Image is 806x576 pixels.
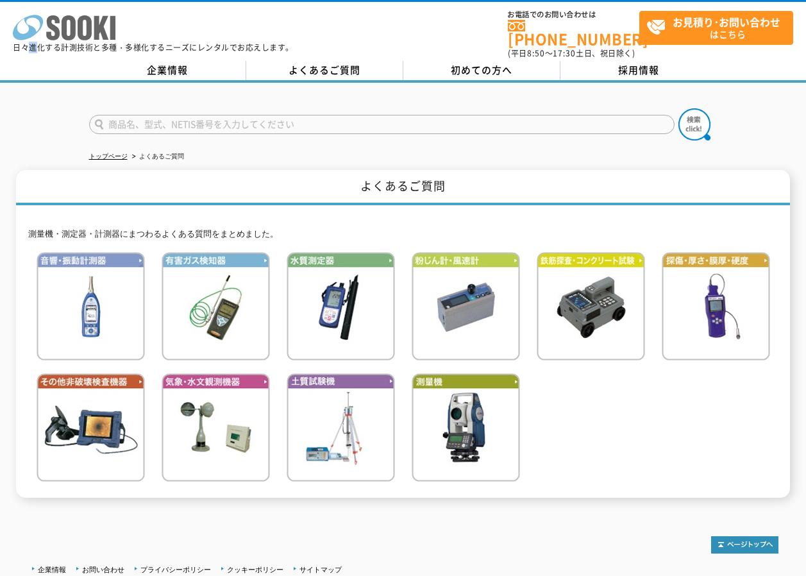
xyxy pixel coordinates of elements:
img: btn_search.png [678,108,710,140]
span: 初めての方へ [451,63,512,77]
img: 鉄筋検査・コンクリート試験 [537,252,645,360]
img: トップページへ [711,536,778,554]
input: 商品名、型式、NETIS番号を入力してください [89,115,675,134]
span: 17:30 [553,47,576,59]
img: その他非破壊検査機器 [37,373,145,482]
a: クッキーポリシー [227,566,283,573]
img: 測量機 [412,373,520,482]
a: 採用情報 [560,61,718,80]
a: トップページ [89,153,128,160]
a: 企業情報 [89,61,246,80]
img: 土質試験機 [287,373,395,482]
h1: よくあるご質問 [16,170,790,205]
a: [PHONE_NUMBER] [508,20,639,46]
img: 気象・水文観測機器 [162,373,270,482]
span: (平日 ～ 土日、祝日除く) [508,47,635,59]
a: 初めての方へ [403,61,560,80]
p: 日々進化する計測技術と多種・多様化するニーズにレンタルでお応えします。 [13,44,294,51]
img: 粉じん計・風速計 [412,252,520,360]
span: お電話でのお問い合わせは [508,11,639,19]
img: 音響・振動計測器 [37,252,145,360]
span: はこちら [646,12,793,44]
p: 測量機・測定器・計測器にまつわるよくある質問をまとめました。 [28,228,778,241]
a: プライバシーポリシー [140,566,211,573]
img: 探傷・厚さ・膜厚・硬度 [662,252,770,360]
a: サイトマップ [299,566,342,573]
a: よくあるご質問 [246,61,403,80]
a: お見積り･お問い合わせはこちら [639,11,793,45]
img: 有害ガス検知器 [162,252,270,360]
li: よくあるご質問 [130,150,184,164]
a: 企業情報 [38,566,66,573]
img: 水質測定器 [287,252,395,360]
a: お問い合わせ [82,566,124,573]
span: 8:50 [527,47,545,59]
strong: お見積り･お問い合わせ [673,14,780,30]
